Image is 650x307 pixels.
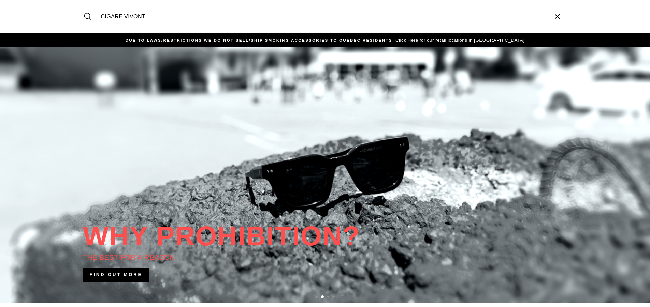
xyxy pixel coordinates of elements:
[85,36,566,44] a: DUE TO LAWS/restrictions WE DO NOT SELL/SHIP SMOKING ACCESSORIES to qUEBEC RESIDENTS Click Here f...
[327,296,331,299] button: 3
[394,37,524,43] span: Click Here for our retail locations in [GEOGRAPHIC_DATA]
[98,5,547,28] input: Search our store
[126,38,392,42] span: DUE TO LAWS/restrictions WE DO NOT SELL/SHIP SMOKING ACCESSORIES to qUEBEC RESIDENTS
[316,296,319,299] button: 1
[333,296,336,299] button: 4
[321,295,324,299] button: 2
